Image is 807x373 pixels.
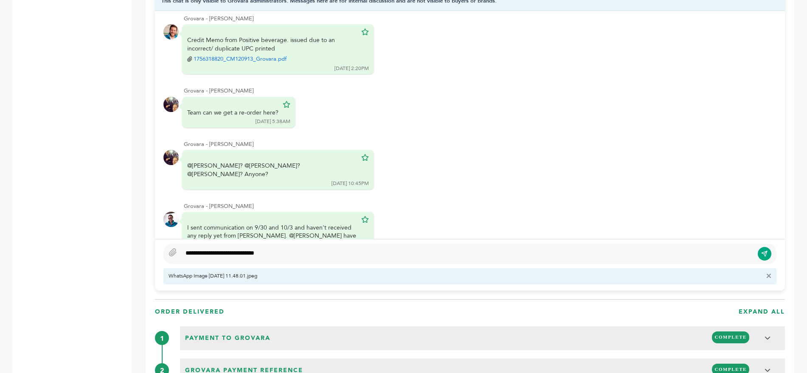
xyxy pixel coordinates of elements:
div: @[PERSON_NAME]? @[PERSON_NAME]? @[PERSON_NAME]? Anyone? [187,162,357,178]
div: Grovara - [PERSON_NAME] [184,202,776,210]
div: [DATE] 2:20PM [335,65,369,72]
div: Grovara - [PERSON_NAME] [184,140,776,148]
a: 1756318820_CM120913_Grovara.pdf [194,55,287,63]
div: Grovara - [PERSON_NAME] [184,87,776,95]
div: I sent communication on 9/30 and 10/3 and haven't received any reply yet from [PERSON_NAME]. @[PE... [187,224,357,249]
div: Team can we get a re-order here? [187,109,278,117]
h3: ORDER DElIVERED [155,308,225,316]
div: Grovara - [PERSON_NAME] [184,15,776,22]
div: Credit Memo from Positive beverage. issued due to an incorrect/ duplicate UPC printed [187,36,357,63]
span: COMPLETE [712,331,749,343]
div: [DATE] 10:45PM [332,180,369,187]
div: [DATE] 5:38AM [256,118,290,125]
span: Payment to Grovara [183,331,273,345]
h3: EXPAND ALL [739,308,785,316]
span: WhatsApp Image [DATE] 11.48.01.jpeg [169,272,762,280]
